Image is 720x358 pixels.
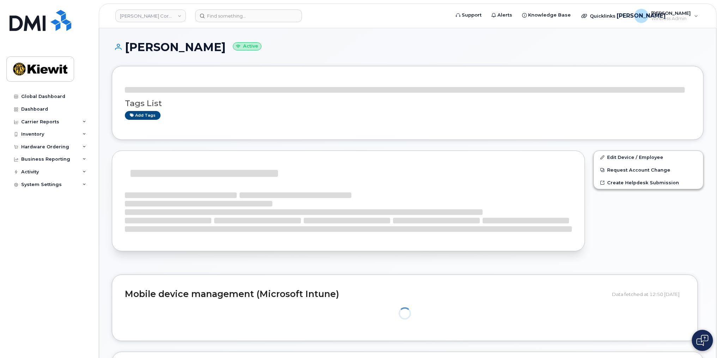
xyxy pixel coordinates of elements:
h1: [PERSON_NAME] [112,41,703,53]
h3: Tags List [125,99,690,108]
h2: Mobile device management (Microsoft Intune) [125,289,607,299]
small: Active [233,42,261,50]
button: Request Account Change [594,163,703,176]
a: Edit Device / Employee [594,151,703,163]
a: Create Helpdesk Submission [594,176,703,189]
img: Open chat [696,335,708,346]
a: Add tags [125,111,161,120]
div: Data fetched at 12:50 [DATE] [612,288,685,301]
